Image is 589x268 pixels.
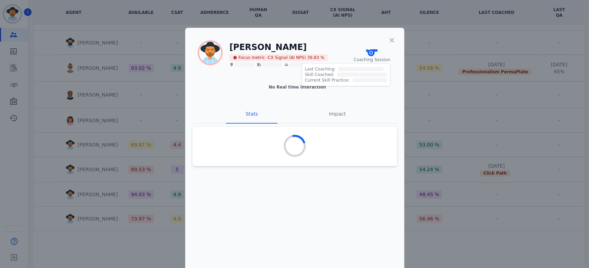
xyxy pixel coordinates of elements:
div: Current Skill Practice: [305,77,387,83]
h1: [PERSON_NAME] [229,42,328,53]
div: Last Coaching: [305,66,387,72]
span: Coaching Session [354,57,390,62]
div: Skill Coached: [305,72,387,77]
span: Focus metric - CX Signal (AI NPS) 39.83 % [229,54,328,61]
div: No Real time interaction [198,84,397,90]
img: Rounded avatar [199,42,221,64]
span: Impact [329,111,346,117]
span: Stats [245,111,258,117]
